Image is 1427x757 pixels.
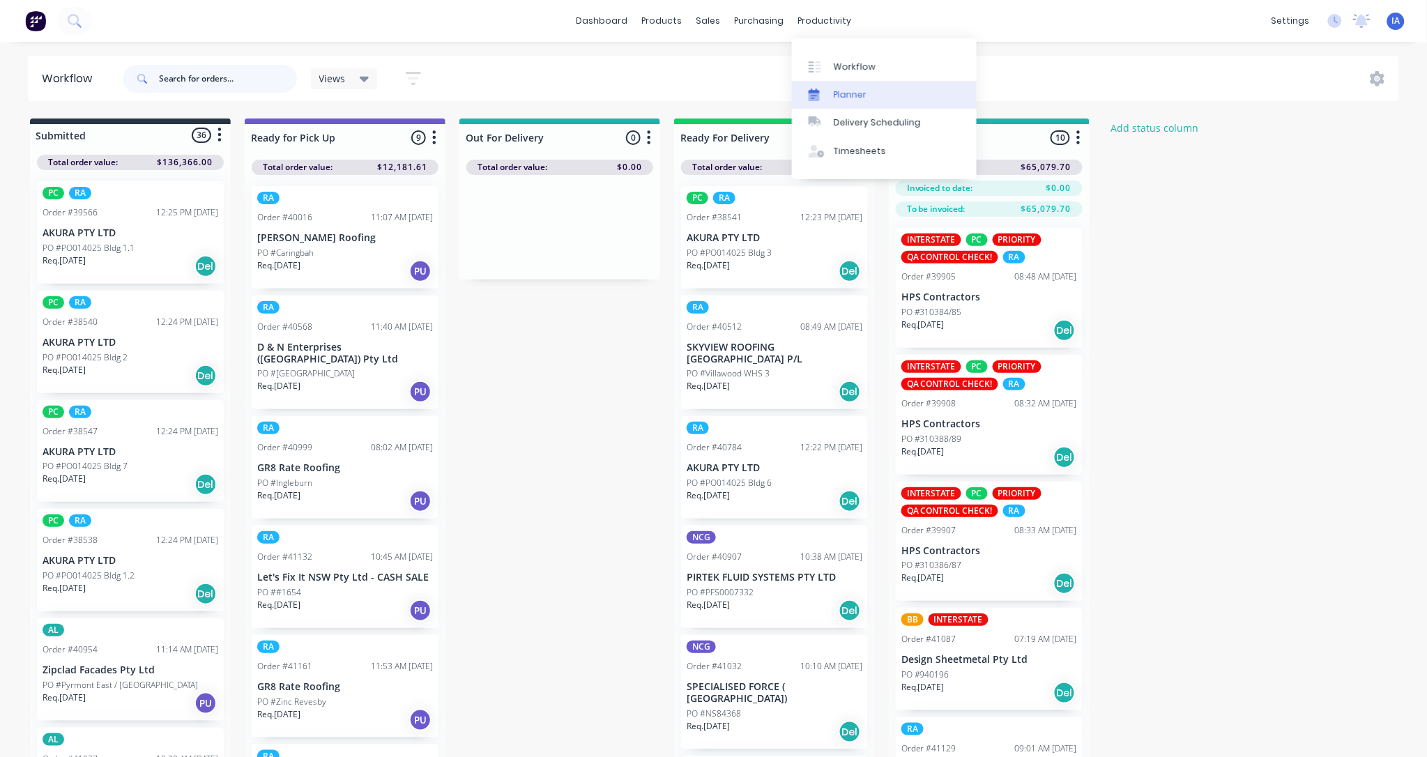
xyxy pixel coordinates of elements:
p: PO #940196 [901,668,949,681]
p: Let's Fix It NSW Pty Ltd - CASH SALE [257,572,433,583]
p: Req. [DATE] [687,720,730,733]
div: PRIORITY [993,234,1041,246]
div: NCG [687,531,716,544]
div: Del [839,490,861,512]
div: PCRAOrder #3853812:24 PM [DATE]AKURA PTY LTDPO #PO014025 Bldg 1.2Req.[DATE]Del [37,509,224,611]
div: INTERSTATEPCPRIORITYQA CONTROL CHECK!RAOrder #3990708:33 AM [DATE]HPS ContractorsPO #310386/87Req... [896,482,1083,602]
span: To be invoiced: [907,203,966,215]
div: PC [43,514,64,527]
div: 11:14 AM [DATE] [156,643,218,656]
div: Del [1053,682,1076,704]
p: Req. [DATE] [687,599,730,611]
div: INTERSTATEPCPRIORITYQA CONTROL CHECK!RAOrder #3990508:48 AM [DATE]HPS ContractorsPO #310384/85Req... [896,228,1083,348]
div: PC [966,360,988,373]
p: Req. [DATE] [43,473,86,485]
p: PO #Caringbah [257,247,314,259]
div: 08:02 AM [DATE] [371,441,433,454]
p: PO #Ingleburn [257,477,312,489]
div: INTERSTATE [901,487,961,500]
div: PCRAOrder #3854012:24 PM [DATE]AKURA PTY LTDPO #PO014025 Bldg 2Req.[DATE]Del [37,291,224,393]
p: HPS Contractors [901,291,1077,303]
div: RA [257,301,280,314]
div: 12:23 PM [DATE] [800,211,862,224]
p: PO ##1654 [257,586,301,599]
div: RA [1003,251,1025,263]
div: Del [194,583,217,605]
div: Delivery Scheduling [834,116,921,129]
span: Invoiced to date: [907,182,973,194]
div: 12:25 PM [DATE] [156,206,218,219]
div: 10:38 AM [DATE] [800,551,862,563]
div: INTERSTATEPCPRIORITYQA CONTROL CHECK!RAOrder #3990808:32 AM [DATE]HPS ContractorsPO #310388/89Req... [896,355,1083,475]
p: AKURA PTY LTD [43,227,218,239]
div: Order #41032 [687,660,742,673]
p: PO #NS84368 [687,708,741,720]
p: AKURA PTY LTD [687,462,862,474]
div: Order #40016 [257,211,312,224]
p: AKURA PTY LTD [687,232,862,244]
input: Search for orders... [159,65,297,93]
p: Req. [DATE] [257,380,300,392]
button: Add status column [1104,118,1206,137]
div: 12:24 PM [DATE] [156,534,218,546]
div: 08:33 AM [DATE] [1015,524,1077,537]
p: PO #PO014025 Bldg 1.2 [43,569,135,582]
div: PRIORITY [993,360,1041,373]
div: RAOrder #4116111:53 AM [DATE]GR8 Rate RoofingPO #Zinc RevesbyReq.[DATE]PU [252,635,438,737]
div: 11:07 AM [DATE] [371,211,433,224]
div: 09:01 AM [DATE] [1015,742,1077,755]
div: Workflow [834,61,876,73]
span: Total order value: [692,161,762,174]
div: ALOrder #4095411:14 AM [DATE]Zipclad Facades Pty LtdPO #Pyrmont East / [GEOGRAPHIC_DATA]Req.[DATE]PU [37,618,224,721]
p: PO #PO014025 Bldg 3 [687,247,772,259]
div: RA [257,531,280,544]
p: Req. [DATE] [901,681,945,694]
div: PC [966,234,988,246]
span: Total order value: [263,161,333,174]
img: Factory [25,10,46,31]
p: AKURA PTY LTD [43,446,218,458]
div: PU [409,599,432,622]
div: RA [1003,378,1025,390]
div: productivity [791,10,858,31]
div: Order #40954 [43,643,98,656]
p: Req. [DATE] [43,691,86,704]
p: Zipclad Facades Pty Ltd [43,664,218,676]
div: Order #39907 [901,524,956,537]
p: Req. [DATE] [257,708,300,721]
div: PCRAOrder #3956612:25 PM [DATE]AKURA PTY LTDPO #PO014025 Bldg 1.1Req.[DATE]Del [37,181,224,284]
div: 11:53 AM [DATE] [371,660,433,673]
div: RA [257,192,280,204]
p: Req. [DATE] [257,599,300,611]
p: [PERSON_NAME] Roofing [257,232,433,244]
p: Req. [DATE] [687,489,730,502]
div: PC [687,192,708,204]
span: $0.00 [617,161,642,174]
p: SKYVIEW ROOFING [GEOGRAPHIC_DATA] P/L [687,342,862,365]
div: Order #40512 [687,321,742,333]
p: Req. [DATE] [43,582,86,595]
div: RAOrder #4001611:07 AM [DATE][PERSON_NAME] RoofingPO #CaringbahReq.[DATE]PU [252,186,438,289]
div: Order #38547 [43,425,98,438]
div: Order #39908 [901,397,956,410]
div: Order #39566 [43,206,98,219]
div: Del [1053,319,1076,342]
div: 11:40 AM [DATE] [371,321,433,333]
div: RAOrder #4078412:22 PM [DATE]AKURA PTY LTDPO #PO014025 Bldg 6Req.[DATE]Del [681,416,868,519]
div: 12:24 PM [DATE] [156,425,218,438]
a: Workflow [792,52,977,80]
p: PO #Zinc Revesby [257,696,326,708]
div: Del [194,473,217,496]
span: $65,079.70 [1021,203,1071,215]
p: Req. [DATE] [687,259,730,272]
p: PO #PO014025 Bldg 7 [43,460,128,473]
span: $136,366.00 [157,156,213,169]
div: RAOrder #4051208:49 AM [DATE]SKYVIEW ROOFING [GEOGRAPHIC_DATA] P/LPO #Villawood WHS 3Req.[DATE]Del [681,296,868,410]
p: GR8 Rate Roofing [257,462,433,474]
div: QA CONTROL CHECK! [901,505,998,517]
div: PU [409,260,432,282]
div: RA [69,406,91,418]
div: Order #40907 [687,551,742,563]
p: PO #310388/89 [901,433,962,445]
div: Del [839,381,861,403]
